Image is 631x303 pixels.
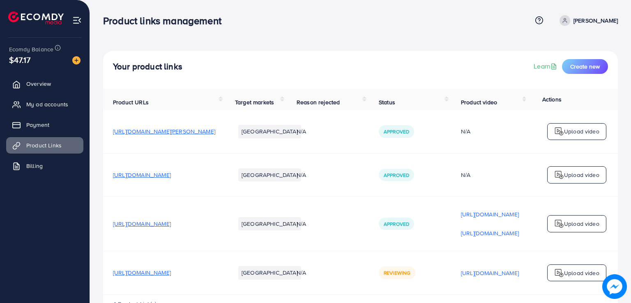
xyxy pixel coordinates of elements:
[6,137,83,154] a: Product Links
[103,15,228,27] h3: Product links management
[8,11,64,24] img: logo
[384,172,409,179] span: Approved
[461,127,519,135] div: N/A
[72,56,81,64] img: image
[26,141,62,149] span: Product Links
[573,16,618,25] p: [PERSON_NAME]
[556,15,618,26] a: [PERSON_NAME]
[564,219,599,229] p: Upload video
[564,268,599,278] p: Upload video
[554,126,564,136] img: logo
[9,54,30,66] span: $47.17
[554,268,564,278] img: logo
[297,269,306,277] span: N/A
[26,80,51,88] span: Overview
[297,98,340,106] span: Reason rejected
[297,220,306,228] span: N/A
[461,209,519,219] p: [URL][DOMAIN_NAME]
[238,125,301,138] li: [GEOGRAPHIC_DATA]
[562,59,608,74] button: Create new
[461,268,519,278] p: [URL][DOMAIN_NAME]
[113,127,215,135] span: [URL][DOMAIN_NAME][PERSON_NAME]
[564,126,599,136] p: Upload video
[238,217,301,230] li: [GEOGRAPHIC_DATA]
[564,170,599,180] p: Upload video
[238,266,301,279] li: [GEOGRAPHIC_DATA]
[461,171,519,179] div: N/A
[26,121,49,129] span: Payment
[534,62,559,71] a: Learn
[238,168,301,181] li: [GEOGRAPHIC_DATA]
[26,100,68,108] span: My ad accounts
[542,95,562,103] span: Actions
[6,158,83,174] a: Billing
[554,219,564,229] img: logo
[113,98,149,106] span: Product URLs
[6,96,83,112] a: My ad accounts
[113,171,171,179] span: [URL][DOMAIN_NAME]
[297,171,306,179] span: N/A
[235,98,274,106] span: Target markets
[26,162,43,170] span: Billing
[297,127,306,135] span: N/A
[461,228,519,238] p: [URL][DOMAIN_NAME]
[603,275,626,298] img: image
[113,220,171,228] span: [URL][DOMAIN_NAME]
[461,98,497,106] span: Product video
[72,16,82,25] img: menu
[6,117,83,133] a: Payment
[379,98,395,106] span: Status
[384,128,409,135] span: Approved
[113,62,182,72] h4: Your product links
[554,170,564,180] img: logo
[6,76,83,92] a: Overview
[384,220,409,227] span: Approved
[570,62,600,71] span: Create new
[113,269,171,277] span: [URL][DOMAIN_NAME]
[384,269,410,276] span: Reviewing
[9,45,53,53] span: Ecomdy Balance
